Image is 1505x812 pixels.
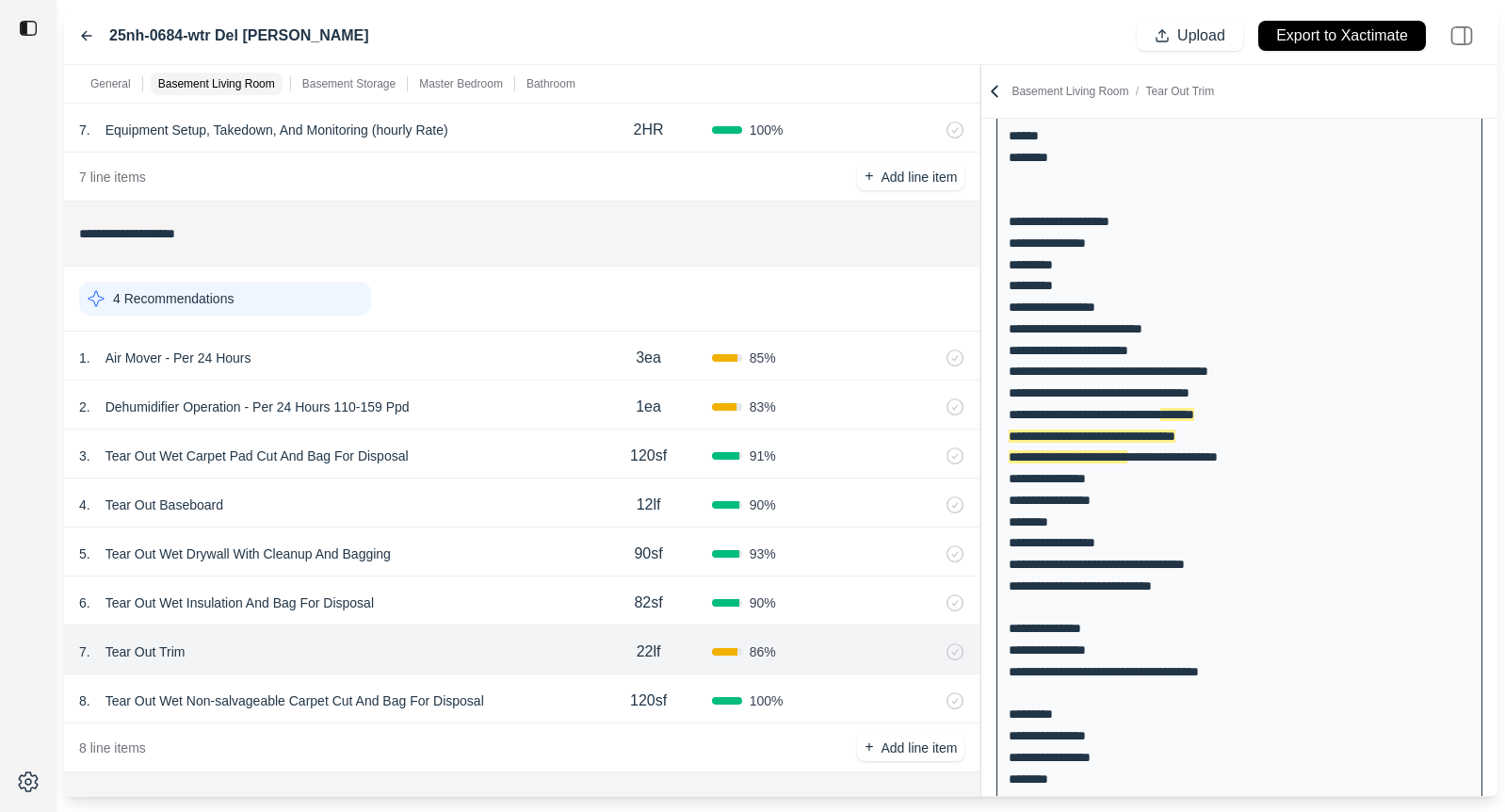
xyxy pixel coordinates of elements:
p: 3ea [636,347,661,369]
span: 100 % [750,691,784,710]
span: 91 % [750,447,776,465]
p: 5 . [79,544,90,563]
p: 7 line items [79,168,146,187]
p: 12lf [637,494,661,516]
p: Bathroom [526,76,575,91]
p: 82sf [634,592,662,614]
p: + [865,166,873,187]
p: 1 . [79,349,90,367]
p: Export to Xactimate [1276,25,1408,47]
span: 100 % [750,121,784,139]
p: 6 . [79,593,90,612]
span: 90 % [750,593,776,612]
p: Tear Out Trim [98,639,193,665]
p: 1ea [636,396,661,418]
p: Tear Out Baseboard [98,492,231,518]
p: 22lf [637,641,661,663]
p: Add line item [882,168,958,187]
p: Add line item [882,739,958,757]
p: Equipment Setup, Takedown, And Monitoring (hourly Rate) [98,117,456,143]
p: Basement Storage [302,76,396,91]
span: 83 % [750,398,776,416]
img: right-panel.svg [1441,15,1482,57]
img: toggle sidebar [19,19,38,38]
p: Tear Out Wet Insulation And Bag For Disposal [98,590,381,616]
p: 2HR [634,119,664,141]
button: +Add line item [857,164,964,190]
p: Master Bedroom [419,76,503,91]
p: Air Mover - Per 24 Hours [98,345,259,371]
label: 25nh-0684-wtr Del [PERSON_NAME] [109,24,369,47]
span: / [1129,85,1146,98]
p: 4 . [79,495,90,514]
p: Upload [1177,25,1225,47]
span: 85 % [750,349,776,367]
p: Basement Living Room [158,76,275,91]
p: 7 . [79,642,90,661]
p: 7 . [79,121,90,139]
p: 4 Recommendations [113,289,234,308]
p: 120sf [630,690,667,712]
p: Tear Out Wet Carpet Pad Cut And Bag For Disposal [98,443,416,469]
span: 86 % [750,642,776,661]
span: 90 % [750,495,776,514]
p: Dehumidifier Operation - Per 24 Hours 110-159 Ppd [98,394,417,420]
p: Basement Living Room [1011,84,1214,99]
p: + [865,737,873,758]
p: 120sf [630,445,667,467]
span: Tear Out Trim [1146,85,1215,98]
p: Tear Out Wet Drywall With Cleanup And Bagging [98,541,398,567]
span: 93 % [750,544,776,563]
p: 90sf [634,543,662,565]
p: Tear Out Wet Non-salvageable Carpet Cut And Bag For Disposal [98,688,492,714]
p: General [90,76,131,91]
button: Export to Xactimate [1258,21,1426,51]
p: 8 . [79,691,90,710]
p: 8 line items [79,739,146,757]
button: +Add line item [857,735,964,761]
p: 3 . [79,447,90,465]
p: 2 . [79,398,90,416]
button: Upload [1137,21,1243,51]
